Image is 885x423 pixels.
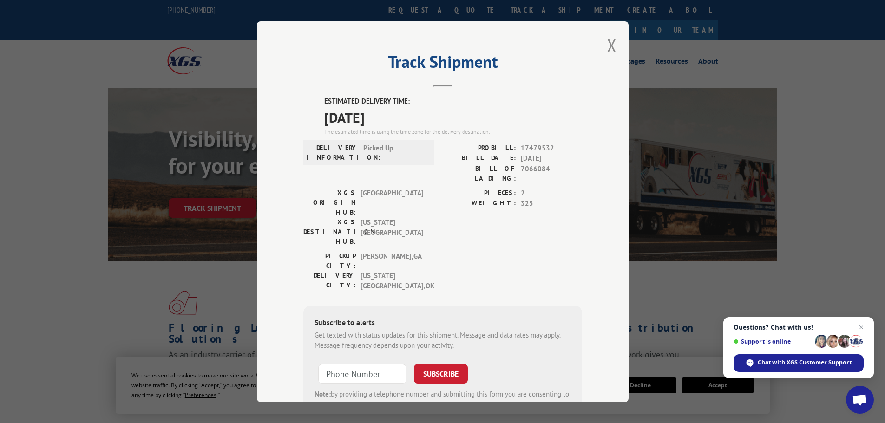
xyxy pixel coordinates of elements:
label: BILL DATE: [443,153,516,164]
label: ESTIMATED DELIVERY TIME: [324,96,582,107]
label: PROBILL: [443,143,516,153]
span: Picked Up [363,143,426,162]
span: 17479532 [521,143,582,153]
button: SUBSCRIBE [414,364,468,383]
span: [DATE] [324,106,582,127]
label: WEIGHT: [443,198,516,209]
label: PICKUP CITY: [303,251,356,270]
div: Open chat [846,386,874,414]
div: by providing a telephone number and submitting this form you are consenting to be contacted by SM... [315,389,571,420]
span: Close chat [856,322,867,333]
span: [PERSON_NAME] , GA [361,251,423,270]
label: DELIVERY CITY: [303,270,356,291]
strong: Note: [315,389,331,398]
button: Close modal [607,33,617,58]
span: 7066084 [521,163,582,183]
div: Chat with XGS Customer Support [734,354,864,372]
div: Get texted with status updates for this shipment. Message and data rates may apply. Message frequ... [315,330,571,351]
span: [GEOGRAPHIC_DATA] [361,188,423,217]
label: XGS DESTINATION HUB: [303,217,356,246]
label: XGS ORIGIN HUB: [303,188,356,217]
span: [US_STATE][GEOGRAPHIC_DATA] , OK [361,270,423,291]
div: The estimated time is using the time zone for the delivery destination. [324,127,582,136]
span: 325 [521,198,582,209]
span: 2 [521,188,582,198]
div: Subscribe to alerts [315,316,571,330]
span: [DATE] [521,153,582,164]
label: PIECES: [443,188,516,198]
label: DELIVERY INFORMATION: [306,143,359,162]
span: Chat with XGS Customer Support [758,358,852,367]
label: BILL OF LADING: [443,163,516,183]
span: [US_STATE][GEOGRAPHIC_DATA] [361,217,423,246]
input: Phone Number [318,364,406,383]
span: Questions? Chat with us! [734,324,864,331]
span: Support is online [734,338,812,345]
h2: Track Shipment [303,55,582,73]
